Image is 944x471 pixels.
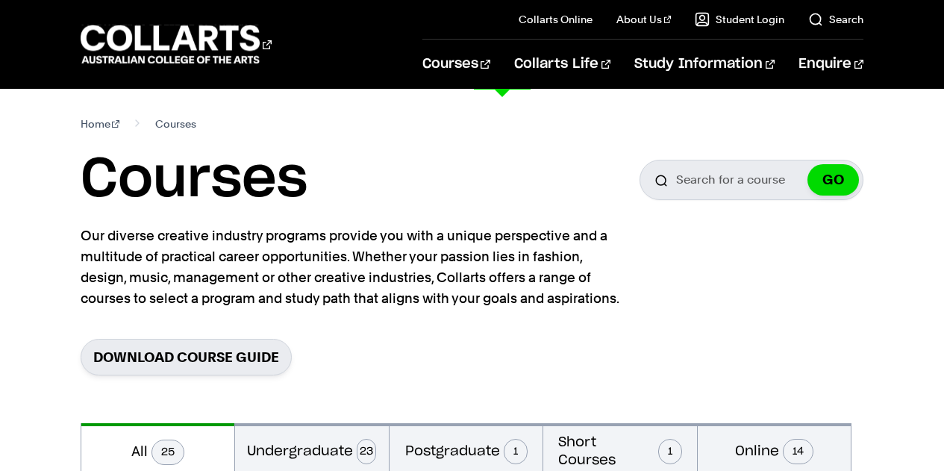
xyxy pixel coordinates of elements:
[519,12,593,27] a: Collarts Online
[81,339,292,375] a: Download Course Guide
[504,439,528,464] span: 1
[808,12,863,27] a: Search
[151,440,184,465] span: 25
[155,113,196,134] span: Courses
[807,164,859,196] button: GO
[81,146,307,213] h1: Courses
[640,160,863,200] input: Search for a course
[798,40,863,89] a: Enquire
[783,439,813,464] span: 14
[81,113,120,134] a: Home
[422,40,490,89] a: Courses
[357,439,376,464] span: 23
[634,40,775,89] a: Study Information
[81,225,625,309] p: Our diverse creative industry programs provide you with a unique perspective and a multitude of p...
[81,23,272,66] div: Go to homepage
[658,439,682,464] span: 1
[514,40,610,89] a: Collarts Life
[695,12,784,27] a: Student Login
[616,12,672,27] a: About Us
